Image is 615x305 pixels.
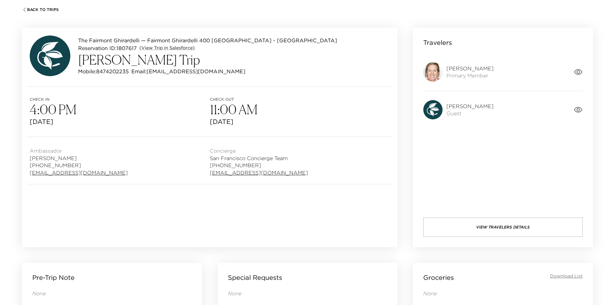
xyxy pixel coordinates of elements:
[210,169,308,176] a: [EMAIL_ADDRESS][DOMAIN_NAME]
[131,67,245,75] p: Email: [EMAIL_ADDRESS][DOMAIN_NAME]
[423,38,452,47] p: Travelers
[210,155,308,162] span: San Francisco Concierge Team
[423,218,583,237] button: View Travelers Details
[446,72,494,79] span: Primary Member
[423,290,583,297] p: None
[210,162,308,169] span: [PHONE_NUMBER]
[139,45,195,51] a: (View Trip in Salesforce)
[446,103,494,110] span: [PERSON_NAME]
[78,52,337,67] h3: [PERSON_NAME] Trip
[423,273,454,282] p: Groceries
[22,7,59,12] button: Back To Trips
[30,162,128,169] span: [PHONE_NUMBER]
[30,155,128,162] span: [PERSON_NAME]
[78,36,337,44] p: The Fairmont Ghirardelli — Fairmont Ghirardelli 400 [GEOGRAPHIC_DATA] - [GEOGRAPHIC_DATA]
[228,290,387,297] p: None
[210,102,390,117] h3: 11:00 AM
[228,273,282,282] p: Special Requests
[27,7,59,12] span: Back To Trips
[210,117,390,126] span: [DATE]
[423,62,443,82] img: 2Q==
[210,147,308,154] span: Concierge
[30,147,128,154] span: Ambassador
[30,169,128,176] a: [EMAIL_ADDRESS][DOMAIN_NAME]
[210,97,390,102] span: Check out
[32,290,192,297] p: None
[423,100,443,119] img: avatar.4afec266560d411620d96f9f038fe73f.svg
[30,97,210,102] span: Check in
[32,273,75,282] p: Pre-Trip Note
[30,36,70,76] img: avatar.4afec266560d411620d96f9f038fe73f.svg
[78,44,137,52] p: Reservation ID: 1807617
[78,67,129,75] p: Mobile: 8474202235
[446,110,494,117] span: Guest
[30,102,210,117] h3: 4:00 PM
[30,117,210,126] span: [DATE]
[446,65,494,72] span: [PERSON_NAME]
